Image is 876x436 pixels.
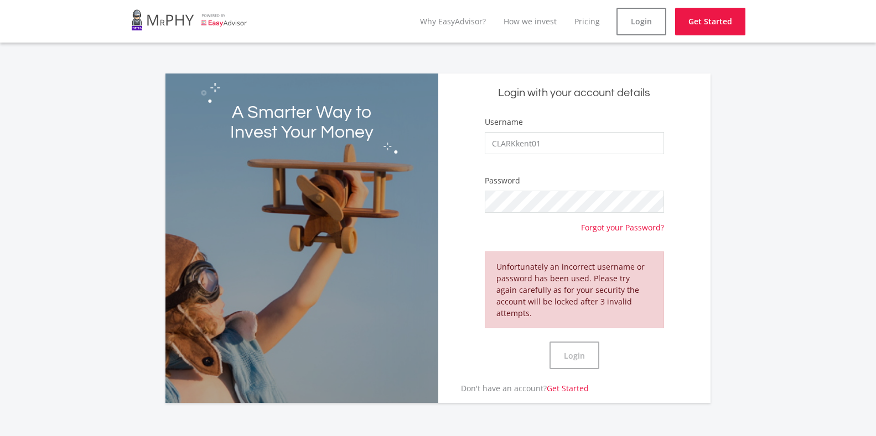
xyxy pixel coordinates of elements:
[420,16,486,27] a: Why EasyAdvisor?
[547,383,589,393] a: Get Started
[504,16,557,27] a: How we invest
[485,175,520,186] label: Password
[485,251,664,328] div: Unfortunately an incorrect username or password has been used. Please try again carefully as for ...
[485,117,523,128] label: Username
[675,8,745,35] a: Get Started
[438,382,589,394] p: Don't have an account?
[220,103,383,143] h2: A Smarter Way to Invest Your Money
[447,86,702,101] h5: Login with your account details
[581,213,664,233] a: Forgot your Password?
[616,8,666,35] a: Login
[550,342,599,369] button: Login
[574,16,600,27] a: Pricing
